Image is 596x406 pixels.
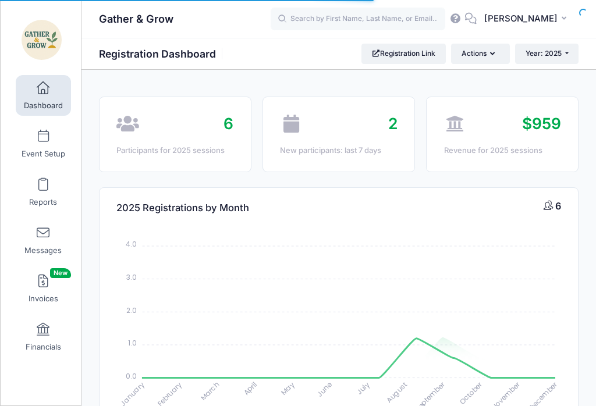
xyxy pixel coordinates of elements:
[515,44,579,63] button: Year: 2025
[388,114,398,133] span: 2
[126,305,137,315] tspan: 2.0
[24,245,62,255] span: Messages
[126,272,137,282] tspan: 3.0
[354,379,372,397] tspan: July
[384,379,409,404] tspan: August
[16,220,71,261] a: Messages
[315,379,334,398] tspan: June
[522,114,561,133] span: $959
[22,149,65,159] span: Event Setup
[223,114,233,133] span: 6
[16,316,71,357] a: Financials
[99,6,173,33] h1: Gather & Grow
[555,200,561,212] span: 6
[16,268,71,309] a: InvoicesNew
[271,8,445,31] input: Search by First Name, Last Name, or Email...
[29,197,57,207] span: Reports
[126,239,137,249] tspan: 4.0
[457,379,485,406] tspan: October
[444,145,561,156] div: Revenue for 2025 sessions
[126,371,137,381] tspan: 0.0
[198,379,222,403] tspan: March
[26,342,61,352] span: Financials
[279,379,296,397] tspan: May
[16,172,71,212] a: Reports
[280,145,397,156] div: New participants: last 7 days
[16,75,71,116] a: Dashboard
[29,294,58,304] span: Invoices
[242,379,259,397] tspan: April
[116,145,233,156] div: Participants for 2025 sessions
[99,48,226,60] h1: Registration Dashboard
[50,268,71,278] span: New
[128,338,137,348] tspan: 1.0
[20,18,63,62] img: Gather & Grow
[16,123,71,164] a: Event Setup
[24,101,63,111] span: Dashboard
[1,12,82,67] a: Gather & Grow
[484,12,558,25] span: [PERSON_NAME]
[477,6,579,33] button: [PERSON_NAME]
[451,44,509,63] button: Actions
[526,49,562,58] span: Year: 2025
[116,191,249,225] h4: 2025 Registrations by Month
[361,44,446,63] a: Registration Link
